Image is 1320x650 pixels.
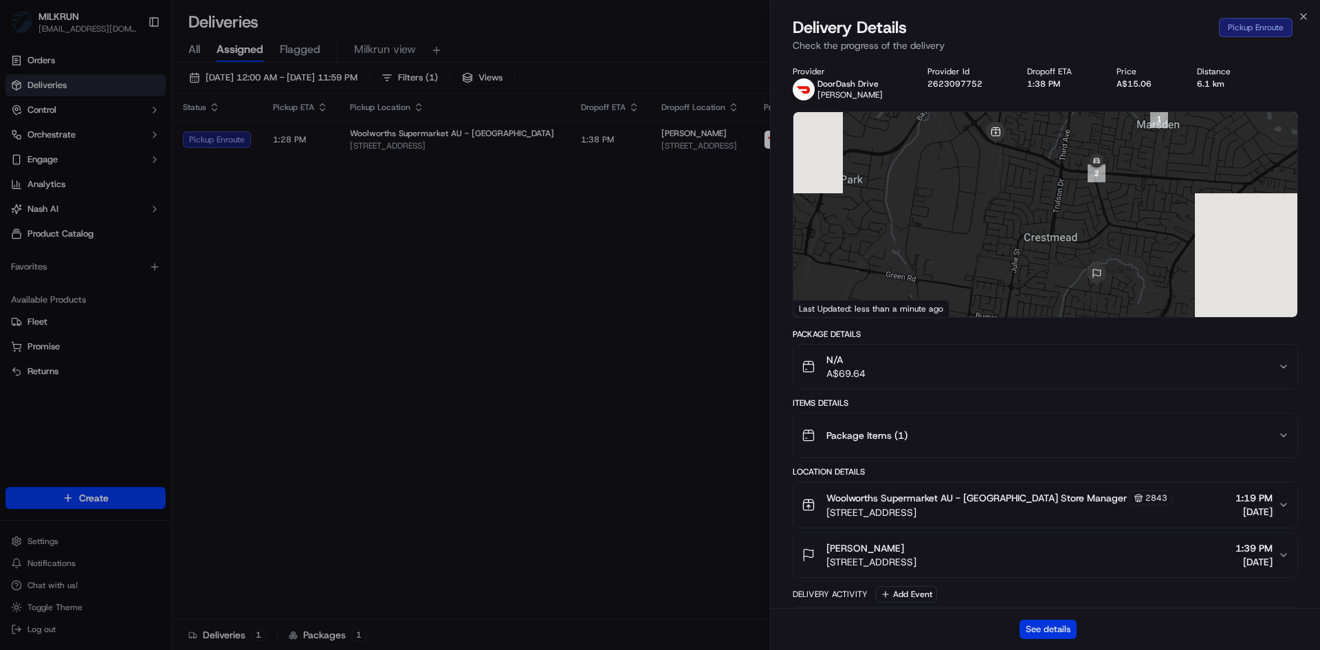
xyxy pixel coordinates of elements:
span: Delivery Details [793,17,907,39]
div: Items Details [793,398,1298,409]
p: Check the progress of the delivery [793,39,1298,52]
span: Package Items ( 1 ) [826,429,907,442]
span: A$69.64 [826,367,866,380]
span: Woolworths Supermarket AU - [GEOGRAPHIC_DATA] Store Manager [826,491,1127,505]
span: N/A [826,353,866,367]
p: DoorDash Drive [817,78,883,89]
span: [STREET_ADDRESS] [826,555,916,569]
span: [DATE] [1235,555,1273,569]
button: [PERSON_NAME][STREET_ADDRESS]1:39 PM[DATE] [793,533,1297,577]
div: Price [1116,66,1174,77]
img: doordash_logo_v2.png [793,78,815,100]
div: 1 [1150,110,1168,128]
div: 2 [1088,164,1105,182]
span: 1:19 PM [1235,491,1273,505]
button: See details [1020,620,1077,639]
button: Package Items (1) [793,413,1297,457]
span: 1:39 PM [1235,541,1273,555]
div: A$15.06 [1116,78,1174,89]
button: Woolworths Supermarket AU - [GEOGRAPHIC_DATA] Store Manager2843[STREET_ADDRESS]1:19 PM[DATE] [793,482,1297,528]
span: 2843 [1145,492,1167,503]
div: Delivery Activity [793,589,868,600]
div: Provider Id [927,66,1005,77]
div: Provider [793,66,905,77]
div: 6.1 km [1197,78,1253,89]
div: Dropoff ETA [1027,66,1094,77]
button: 2623097752 [927,78,982,89]
span: [PERSON_NAME] [817,89,883,100]
div: Package Details [793,329,1298,340]
button: N/AA$69.64 [793,345,1297,389]
div: 1:38 PM [1027,78,1094,89]
span: [PERSON_NAME] [826,541,904,555]
span: [DATE] [1235,505,1273,519]
div: Distance [1197,66,1253,77]
span: [STREET_ADDRESS] [826,506,1172,519]
button: Add Event [876,586,937,603]
div: Last Updated: less than a minute ago [793,300,949,317]
div: Location Details [793,466,1298,477]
